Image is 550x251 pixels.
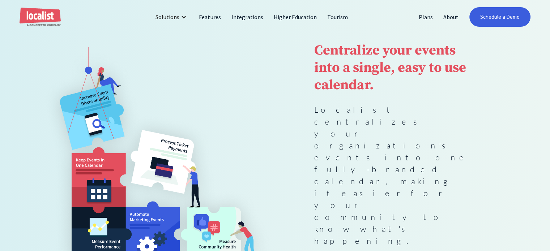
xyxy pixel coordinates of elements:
a: Higher Education [269,8,323,26]
a: Tourism [322,8,353,26]
p: Localist centralizes your organization's events into one fully-branded calendar, making it easier... [314,104,472,247]
a: Integrations [226,8,269,26]
a: Schedule a Demo [469,7,530,27]
a: About [438,8,464,26]
div: Solutions [150,8,194,26]
div: Solutions [155,13,179,21]
strong: Centralize your events into a single, easy to use calendar. [314,42,466,94]
a: home [20,8,61,27]
a: Plans [414,8,438,26]
a: Features [194,8,226,26]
